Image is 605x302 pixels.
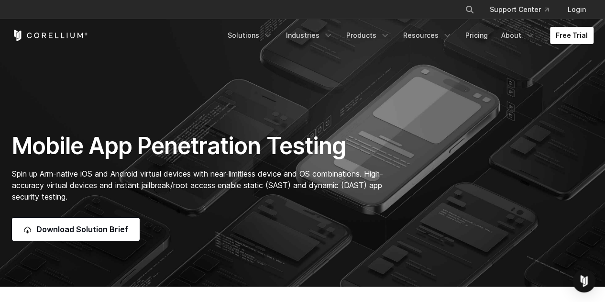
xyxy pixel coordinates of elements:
[397,27,458,44] a: Resources
[36,224,128,235] span: Download Solution Brief
[560,1,594,18] a: Login
[453,1,594,18] div: Navigation Menu
[495,27,540,44] a: About
[12,169,383,201] span: Spin up Arm-native iOS and Android virtual devices with near-limitless device and OS combinations...
[460,27,494,44] a: Pricing
[482,1,556,18] a: Support Center
[222,27,278,44] a: Solutions
[12,132,393,160] h1: Mobile App Penetration Testing
[222,27,594,44] div: Navigation Menu
[572,269,595,292] div: Open Intercom Messenger
[550,27,594,44] a: Free Trial
[461,1,478,18] button: Search
[280,27,339,44] a: Industries
[341,27,396,44] a: Products
[12,30,88,41] a: Corellium Home
[12,218,140,241] a: Download Solution Brief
